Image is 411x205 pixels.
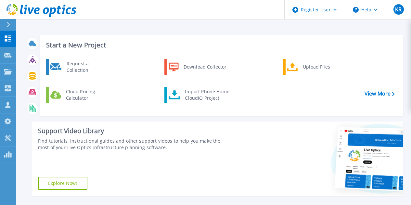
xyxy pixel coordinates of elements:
div: Upload Files [300,60,348,73]
a: Request a Collection [46,59,112,75]
div: Download Collector [180,60,229,73]
span: KR [395,7,402,12]
a: View More [365,91,395,97]
a: Explore Now! [38,177,87,190]
a: Upload Files [283,59,349,75]
div: Find tutorials, instructional guides and other support videos to help you make the most of your L... [38,138,231,151]
div: Support Video Library [38,127,231,135]
div: Cloud Pricing Calculator [63,88,111,101]
div: Import Phone Home CloudIQ Project [182,88,232,101]
a: Cloud Pricing Calculator [46,87,112,103]
div: Request a Collection [63,60,111,73]
a: Download Collector [164,59,231,75]
h3: Start a New Project [46,42,394,49]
